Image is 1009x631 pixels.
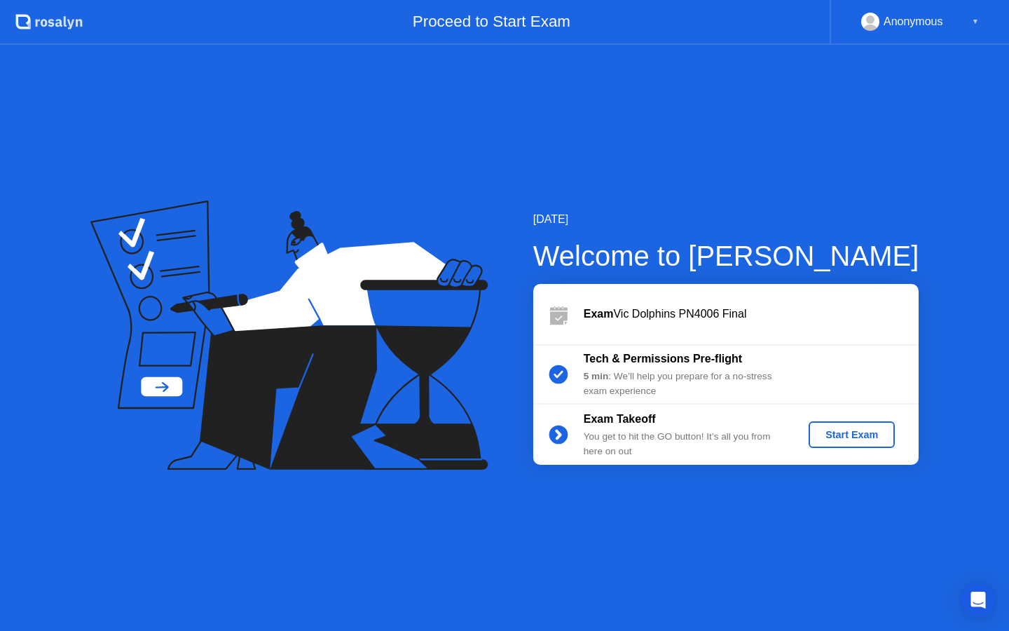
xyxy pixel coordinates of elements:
div: Open Intercom Messenger [961,583,995,617]
div: [DATE] [533,211,919,228]
b: Exam [584,308,614,320]
div: Welcome to [PERSON_NAME] [533,235,919,277]
button: Start Exam [809,421,895,448]
div: : We’ll help you prepare for a no-stress exam experience [584,369,785,398]
div: ▼ [972,13,979,31]
b: Exam Takeoff [584,413,656,425]
b: Tech & Permissions Pre-flight [584,353,742,365]
div: You get to hit the GO button! It’s all you from here on out [584,430,785,459]
div: Anonymous [884,13,943,31]
div: Start Exam [814,429,889,440]
div: Vic Dolphins PN4006 Final [584,306,919,323]
b: 5 min [584,371,609,381]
